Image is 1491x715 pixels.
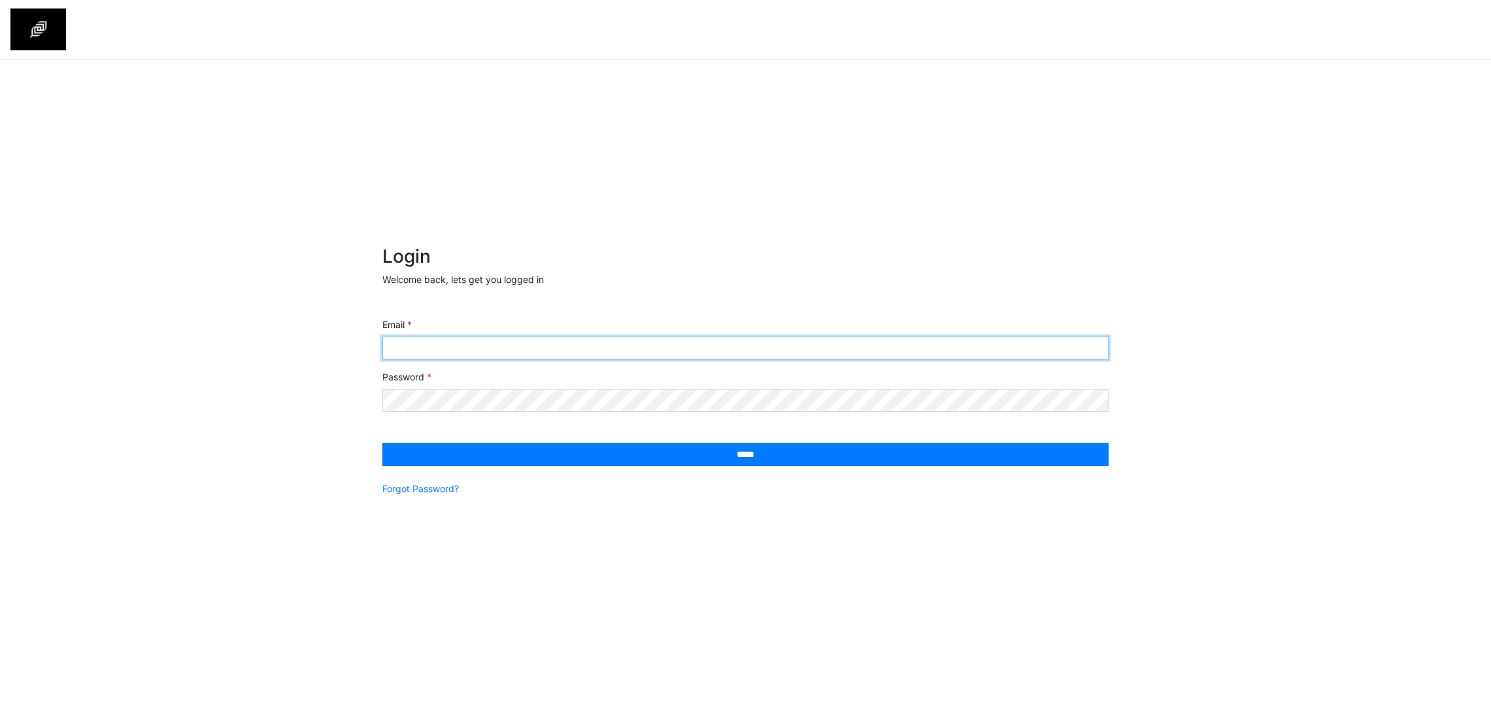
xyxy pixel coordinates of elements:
[10,8,66,50] img: spp logo
[382,318,412,331] label: Email
[382,482,459,495] a: Forgot Password?
[382,246,1109,268] h2: Login
[382,273,1109,286] p: Welcome back, lets get you logged in
[382,370,431,384] label: Password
